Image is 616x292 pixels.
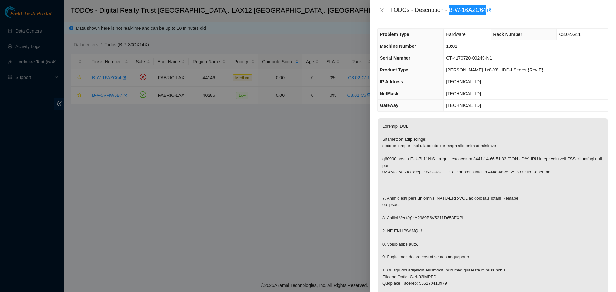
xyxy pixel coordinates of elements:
[377,7,386,13] button: Close
[380,91,398,96] span: NetMask
[446,67,543,72] span: [PERSON_NAME] 1x8-X8 HDD-I Server {Rev E}
[380,103,398,108] span: Gateway
[380,79,403,84] span: IP Address
[380,44,416,49] span: Machine Number
[446,79,481,84] span: [TECHNICAL_ID]
[379,8,384,13] span: close
[446,103,481,108] span: [TECHNICAL_ID]
[390,5,608,15] div: TODOs - Description - B-W-16AZC64
[446,32,466,37] span: Hardware
[380,67,408,72] span: Product Type
[493,32,522,37] span: Rack Number
[446,91,481,96] span: [TECHNICAL_ID]
[446,44,457,49] span: 13:01
[446,55,492,61] span: CT-4170720-00249-N1
[380,55,410,61] span: Serial Number
[380,32,409,37] span: Problem Type
[559,32,581,37] span: C3.02.G11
